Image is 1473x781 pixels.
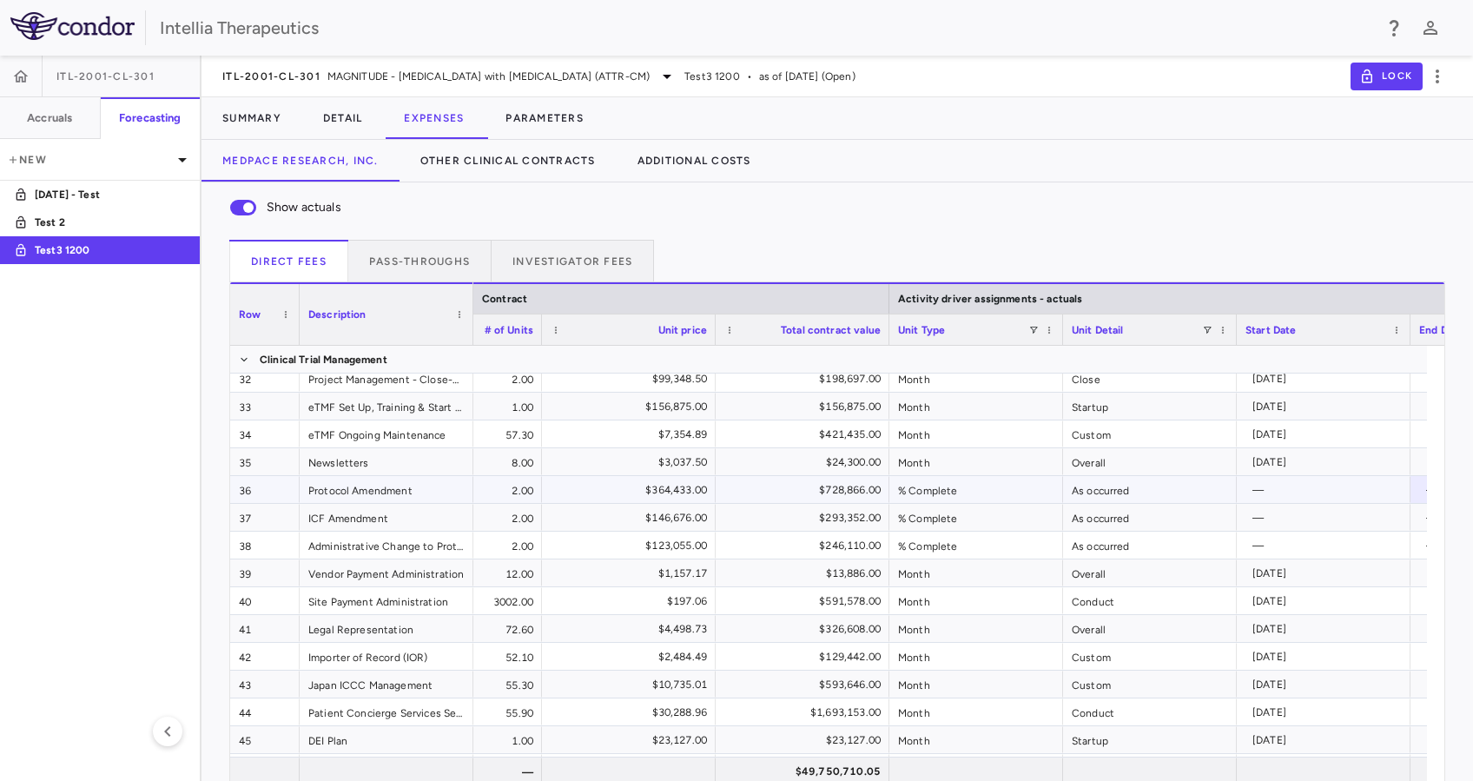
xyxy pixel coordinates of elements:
img: logo-full-SnFGN8VE.png [10,12,135,40]
div: 43 [230,671,300,698]
div: $591,578.00 [731,587,881,615]
div: Conduct [1063,698,1237,725]
div: $3,037.50 [558,448,707,476]
div: Month [889,615,1063,642]
div: Month [889,698,1063,725]
div: Serious Breach Report [300,754,473,781]
span: • [747,69,752,84]
div: [DATE] [1252,615,1402,643]
div: eTMF Ongoing Maintenance [300,420,473,447]
div: 41 [230,615,300,642]
button: Lock [1351,63,1423,90]
div: $23,127.00 [731,726,881,754]
div: As occurred [1063,504,1237,531]
button: Pass-throughs [348,240,492,281]
div: $198,697.00 [731,365,881,393]
div: [DATE] [1252,365,1402,393]
span: Clinical Trial Management [260,346,387,374]
div: 34 [230,420,300,447]
span: Show actuals [267,198,341,217]
div: $1,157.17 [558,559,707,587]
button: Expenses [383,97,485,139]
button: Medpace Research, Inc. [201,140,400,182]
div: $23,127.00 [558,726,707,754]
div: $2,484.49 [558,643,707,671]
span: Unit Type [898,324,945,336]
div: $364,433.00 [558,476,707,504]
div: Site Payment Administration [300,587,473,614]
div: As occurred [1063,532,1237,559]
div: eTMF Set Up, Training & Start Up Maintenance [300,393,473,420]
div: Project Management - Close-out Interval [300,365,473,392]
div: $129,442.00 [731,643,881,671]
div: Month [889,559,1063,586]
div: Patient Concierge Services Setup and Support [300,698,473,725]
div: Month [889,671,1063,698]
div: Overall [1063,448,1237,475]
div: $99,348.50 [558,365,707,393]
div: Custom [1063,420,1237,447]
div: % Complete [889,504,1063,531]
div: Month [889,726,1063,753]
div: — [1252,504,1402,532]
button: Investigator Fees [492,240,654,281]
button: Additional Costs [617,140,772,182]
span: End Date [1419,324,1463,336]
div: [DATE] [1252,698,1402,726]
h6: Forecasting [119,110,182,126]
div: ICF Amendment [300,504,473,531]
div: Administrative Change to Protocol [300,532,473,559]
div: $24,300.00 [731,448,881,476]
div: $421,435.00 [731,420,881,448]
span: as of [DATE] (Open) [759,69,855,84]
div: Conduct [1063,587,1237,614]
span: Test3 1200 [684,69,740,84]
button: Summary [201,97,302,139]
div: — [1252,532,1402,559]
div: $156,875.00 [731,393,881,420]
div: 32 [230,365,300,392]
div: 36 [230,476,300,503]
div: As occurred [1063,754,1237,781]
div: Startup [1063,393,1237,420]
div: Month [889,643,1063,670]
div: $293,352.00 [731,504,881,532]
div: 40 [230,587,300,614]
div: $10,735.01 [558,671,707,698]
h6: Accruals [27,110,72,126]
div: Month [889,420,1063,447]
span: # of Units [485,324,534,336]
div: 42 [230,643,300,670]
div: Month [889,393,1063,420]
div: [DATE] [1252,559,1402,587]
div: [DATE] [1252,726,1402,754]
label: Show actuals [220,189,341,226]
span: Unit price [658,324,708,336]
div: Month [889,587,1063,614]
div: [DATE] [1252,448,1402,476]
div: [DATE] [1252,643,1402,671]
div: $13,886.00 [731,559,881,587]
div: $4,498.73 [558,615,707,643]
button: Parameters [485,97,604,139]
span: Row [239,308,261,321]
div: [DATE] [1252,671,1402,698]
div: % Complete [889,532,1063,559]
p: Test 2 [35,215,163,230]
div: $326,608.00 [731,615,881,643]
div: — [1252,476,1402,504]
div: Overall [1063,615,1237,642]
div: Newsletters [300,448,473,475]
div: 45 [230,726,300,753]
div: $593,646.00 [731,671,881,698]
button: Detail [302,97,384,139]
div: $7,354.89 [558,420,707,448]
div: $30,288.96 [558,698,707,726]
p: Test3 1200 [35,242,163,258]
div: 35 [230,448,300,475]
span: Unit Detail [1072,324,1124,336]
div: $156,875.00 [558,393,707,420]
div: Custom [1063,643,1237,670]
div: Legal Representation [300,615,473,642]
div: Japan ICCC Management [300,671,473,698]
